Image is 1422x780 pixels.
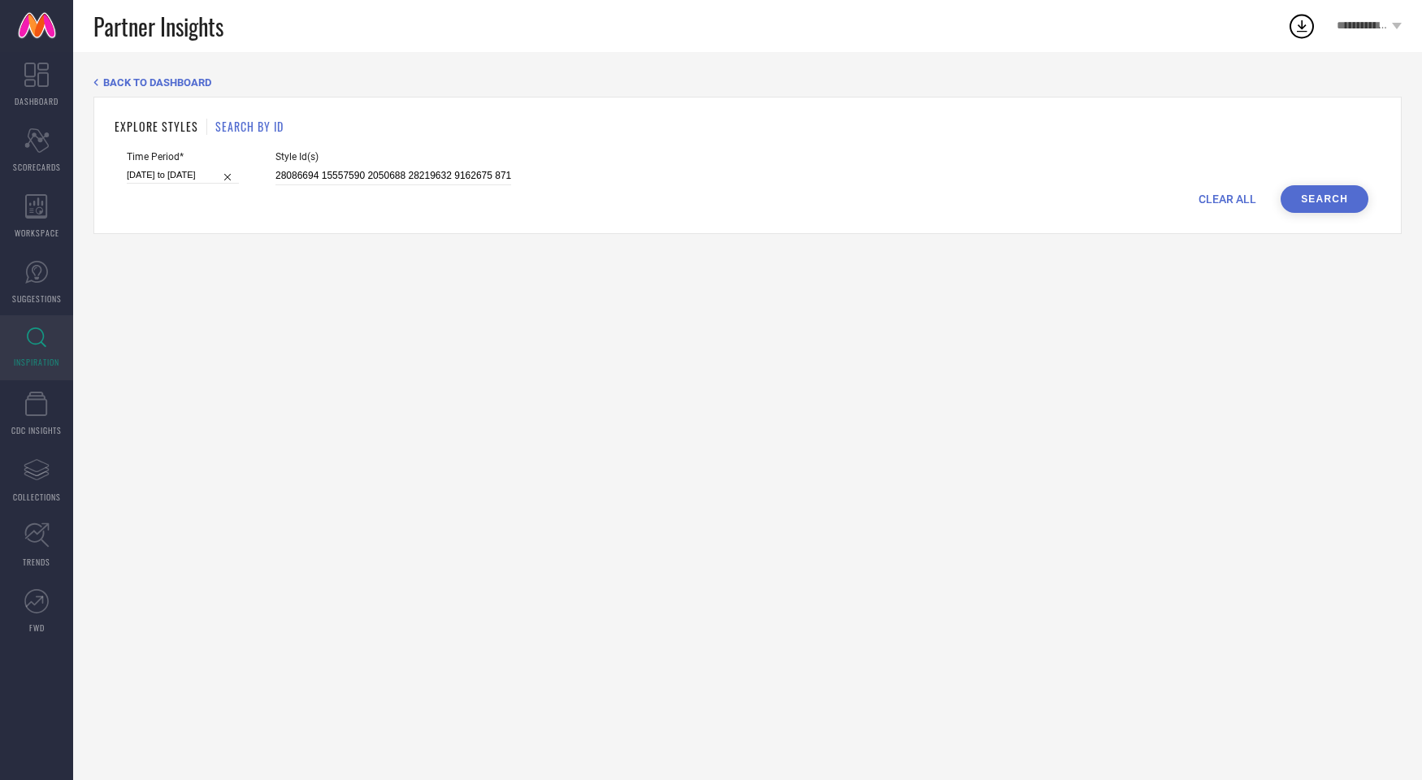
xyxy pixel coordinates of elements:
[15,95,59,107] span: DASHBOARD
[127,167,239,184] input: Select time period
[11,424,62,436] span: CDC INSIGHTS
[275,151,511,162] span: Style Id(s)
[93,10,223,43] span: Partner Insights
[275,167,511,185] input: Enter comma separated style ids e.g. 12345, 67890
[12,292,62,305] span: SUGGESTIONS
[1199,193,1256,206] span: CLEAR ALL
[1281,185,1368,213] button: Search
[13,161,61,173] span: SCORECARDS
[23,556,50,568] span: TRENDS
[127,151,239,162] span: Time Period*
[15,227,59,239] span: WORKSPACE
[215,118,284,135] h1: SEARCH BY ID
[29,622,45,634] span: FWD
[1287,11,1316,41] div: Open download list
[115,118,198,135] h1: EXPLORE STYLES
[103,76,211,89] span: BACK TO DASHBOARD
[93,76,1402,89] div: Back TO Dashboard
[13,491,61,503] span: COLLECTIONS
[14,356,59,368] span: INSPIRATION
